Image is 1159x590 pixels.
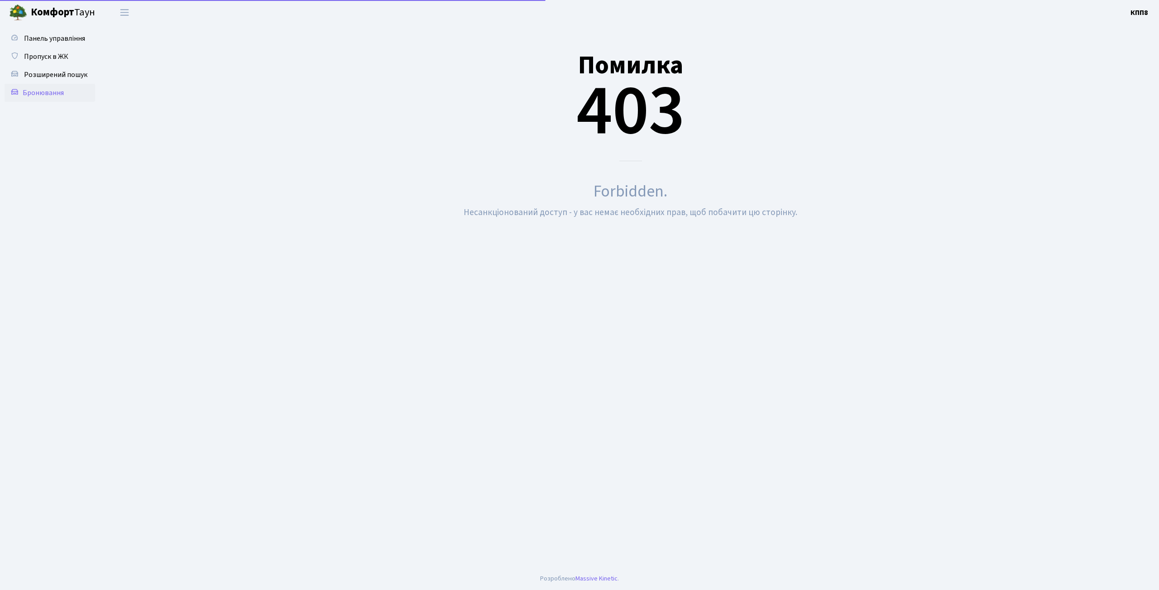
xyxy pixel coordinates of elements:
[24,34,85,43] span: Панель управління
[24,70,87,80] span: Розширений пошук
[575,574,618,583] a: Massive Kinetic
[5,84,95,102] a: Бронювання
[31,5,74,19] b: Комфорт
[115,29,1145,161] div: 403
[578,48,683,83] small: Помилка
[5,48,95,66] a: Пропуск в ЖК
[1130,7,1148,18] a: КПП8
[31,5,95,20] span: Таун
[540,574,619,584] div: Розроблено .
[24,52,68,62] span: Пропуск в ЖК
[113,5,136,20] button: Переключити навігацію
[115,179,1145,204] div: Forbidden.
[9,4,27,22] img: logo.png
[1130,8,1148,18] b: КПП8
[5,66,95,84] a: Розширений пошук
[23,88,64,98] span: Бронювання
[464,206,797,219] small: Несанкціонований доступ - у вас немає необхідних прав, щоб побачити цю сторінку.
[5,29,95,48] a: Панель управління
